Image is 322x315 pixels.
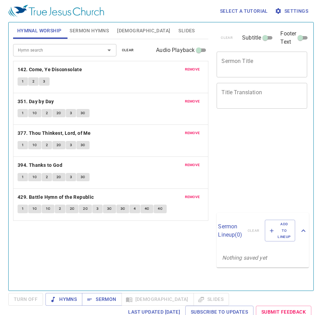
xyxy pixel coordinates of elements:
[18,193,95,202] button: 429. Battle Hymn of the Republic
[83,206,88,212] span: 2C
[17,26,62,35] span: Hymnal Worship
[134,206,136,212] span: 4
[45,293,82,306] button: Hymns
[214,116,290,210] iframe: from-child
[18,205,28,213] button: 1
[103,205,116,213] button: 3C
[52,173,65,181] button: 2C
[273,5,311,18] button: Settings
[81,142,85,148] span: 3C
[70,174,72,180] span: 3
[28,205,41,213] button: 1C
[185,98,200,105] span: remove
[32,142,37,148] span: 1C
[42,109,52,117] button: 2
[28,141,41,149] button: 1C
[46,142,48,148] span: 2
[116,205,129,213] button: 3C
[82,293,122,306] button: Sermon
[18,173,28,181] button: 1
[52,141,65,149] button: 2C
[43,78,45,85] span: 3
[217,213,309,248] div: Sermon Lineup(0)clearAdd to Lineup
[18,97,55,106] button: 351. Day by Day
[18,161,62,170] b: 394. Thanks to God
[87,295,116,304] span: Sermon
[70,110,72,116] span: 3
[66,173,76,181] button: 3
[280,30,296,46] span: Footer Text
[18,65,83,74] button: 142. Come, Ye Disconsolate
[8,5,104,17] img: True Jesus Church
[22,206,24,212] span: 1
[66,109,76,117] button: 3
[70,206,75,212] span: 2C
[59,206,61,212] span: 2
[42,141,52,149] button: 2
[18,97,54,106] b: 351. Day by Day
[158,206,163,212] span: 4C
[92,205,103,213] button: 3
[52,109,65,117] button: 2C
[104,45,114,55] button: Open
[66,141,76,149] button: 3
[185,130,200,136] span: remove
[276,7,308,15] span: Settings
[218,222,242,239] p: Sermon Lineup ( 0 )
[178,26,195,35] span: Slides
[265,220,295,241] button: Add to Lineup
[51,295,77,304] span: Hymns
[217,5,271,18] button: Select a tutorial
[81,174,85,180] span: 3C
[96,206,98,212] span: 3
[154,205,167,213] button: 4C
[181,129,204,137] button: remove
[22,78,24,85] span: 1
[39,77,49,86] button: 3
[122,47,134,53] span: clear
[42,205,55,213] button: 1C
[220,7,268,15] span: Select a tutorial
[269,221,291,240] span: Add to Lineup
[32,174,37,180] span: 1C
[55,205,65,213] button: 2
[42,173,52,181] button: 2
[185,194,200,200] span: remove
[129,205,140,213] button: 4
[32,78,34,85] span: 2
[121,206,125,212] span: 3C
[28,173,41,181] button: 1C
[81,110,85,116] span: 3C
[156,46,195,54] span: Audio Playback
[56,110,61,116] span: 2C
[28,77,39,86] button: 2
[18,129,91,138] b: 377. Thou Thinkest, Lord, of Me
[18,65,82,74] b: 142. Come, Ye Disconsolate
[18,129,92,138] button: 377. Thou Thinkest, Lord, of Me
[18,109,28,117] button: 1
[18,77,28,86] button: 1
[46,206,51,212] span: 1C
[46,174,48,180] span: 2
[28,109,41,117] button: 1C
[76,173,90,181] button: 3C
[185,162,200,168] span: remove
[76,109,90,117] button: 3C
[242,34,261,42] span: Subtitle
[181,65,204,74] button: remove
[22,142,24,148] span: 1
[79,205,92,213] button: 2C
[181,193,204,201] button: remove
[181,97,204,106] button: remove
[18,193,94,202] b: 429. Battle Hymn of the Republic
[117,26,170,35] span: [DEMOGRAPHIC_DATA]
[181,161,204,169] button: remove
[145,206,149,212] span: 4C
[46,110,48,116] span: 2
[70,142,72,148] span: 3
[18,161,64,170] button: 394. Thanks to God
[66,205,79,213] button: 2C
[56,142,61,148] span: 2C
[107,206,112,212] span: 3C
[76,141,90,149] button: 3C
